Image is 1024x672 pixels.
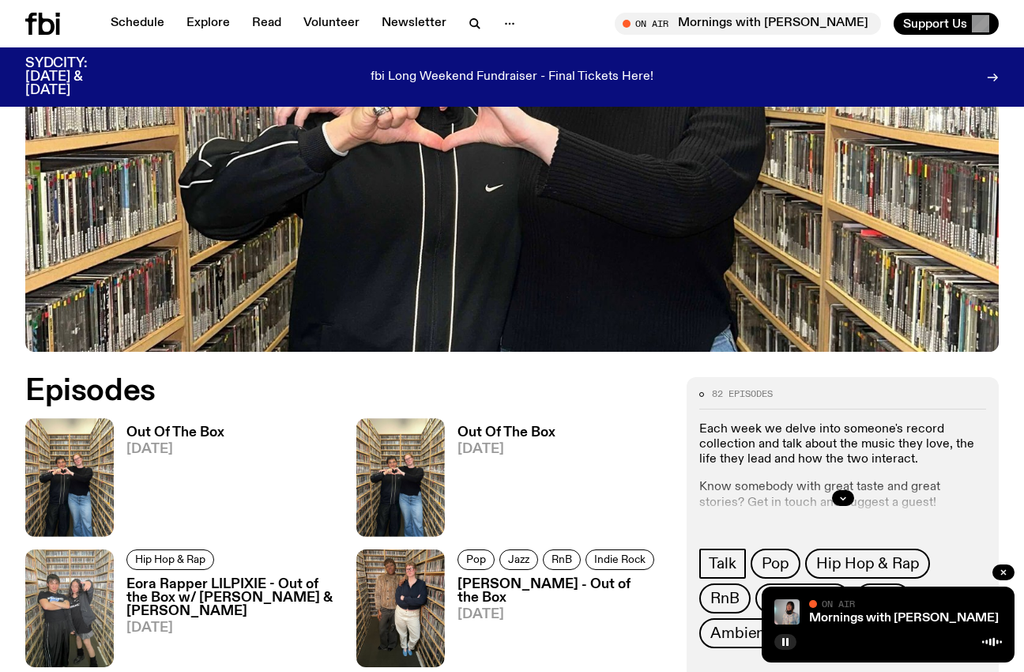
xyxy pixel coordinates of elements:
a: Volunteer [294,13,369,35]
h3: Out Of The Box [126,426,224,440]
a: Indie [855,583,911,613]
a: [PERSON_NAME] - Out of the Box[DATE] [445,578,668,667]
a: Talk [699,549,745,579]
a: Indie Rock [585,549,654,570]
a: Newsletter [372,13,456,35]
a: Hip Hop & Rap [126,549,214,570]
span: Ambient [710,625,770,642]
a: Pop [457,549,495,570]
span: Jazz [508,553,529,565]
a: Out Of The Box[DATE] [114,426,224,536]
h3: SYDCITY: [DATE] & [DATE] [25,57,126,97]
h3: [PERSON_NAME] - Out of the Box [457,578,668,605]
h2: Episodes [25,377,668,406]
a: Ambient [699,618,781,648]
a: Pop [751,549,800,579]
p: Each week we delve into someone's record collection and talk about the music they love, the life ... [699,422,986,468]
span: RnB [552,553,572,565]
h3: Out Of The Box [457,426,555,440]
span: [DATE] [126,621,337,635]
a: Indie Rock [755,583,850,613]
a: Out Of The Box[DATE] [445,426,555,536]
img: Kana Frazer is smiling at the camera with her head tilted slightly to her left. She wears big bla... [774,599,800,625]
a: Explore [177,13,239,35]
a: Hip Hop & Rap [805,549,930,579]
span: Indie Rock [594,553,646,565]
span: [DATE] [126,443,224,456]
span: Pop [762,555,789,572]
a: Schedule [101,13,174,35]
a: Jazz [499,549,538,570]
span: On Air [822,598,855,609]
a: RnB [699,583,750,613]
span: Talk [709,555,736,572]
a: Read [243,13,291,35]
a: Eora Rapper LILPIXIE - Out of the Box w/ [PERSON_NAME] & [PERSON_NAME][DATE] [114,578,337,667]
h3: Eora Rapper LILPIXIE - Out of the Box w/ [PERSON_NAME] & [PERSON_NAME] [126,578,337,618]
span: 82 episodes [712,390,773,398]
span: [DATE] [457,608,668,621]
img: Kate Saap & Lynn Harries [356,549,445,667]
span: [DATE] [457,443,555,456]
img: Matt and Kate stand in the music library and make a heart shape with one hand each. [356,418,445,536]
a: RnB [543,549,581,570]
button: On AirMornings with [PERSON_NAME] [615,13,881,35]
span: Hip Hop & Rap [135,553,205,565]
span: Hip Hop & Rap [816,555,919,572]
img: Matt and Kate stand in the music library and make a heart shape with one hand each. [25,418,114,536]
span: RnB [710,590,739,607]
a: Mornings with [PERSON_NAME] [809,612,999,625]
span: Support Us [903,17,967,31]
p: fbi Long Weekend Fundraiser - Final Tickets Here! [371,70,653,85]
button: Support Us [894,13,999,35]
span: Pop [466,553,486,565]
